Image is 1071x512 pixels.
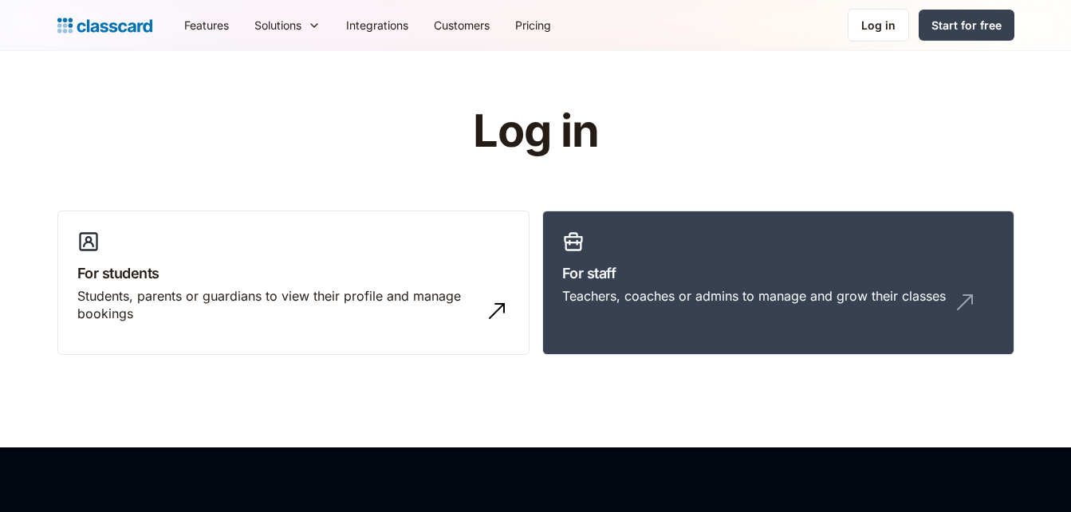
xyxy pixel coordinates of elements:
[77,287,478,323] div: Students, parents or guardians to view their profile and manage bookings
[919,10,1014,41] a: Start for free
[57,14,152,37] a: home
[861,17,896,33] div: Log in
[421,7,502,43] a: Customers
[562,262,994,284] h3: For staff
[171,7,242,43] a: Features
[542,211,1014,356] a: For staffTeachers, coaches or admins to manage and grow their classes
[242,7,333,43] div: Solutions
[931,17,1002,33] div: Start for free
[57,211,530,356] a: For studentsStudents, parents or guardians to view their profile and manage bookings
[333,7,421,43] a: Integrations
[77,262,510,284] h3: For students
[502,7,564,43] a: Pricing
[562,287,946,305] div: Teachers, coaches or admins to manage and grow their classes
[254,17,301,33] div: Solutions
[282,107,789,156] h1: Log in
[848,9,909,41] a: Log in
